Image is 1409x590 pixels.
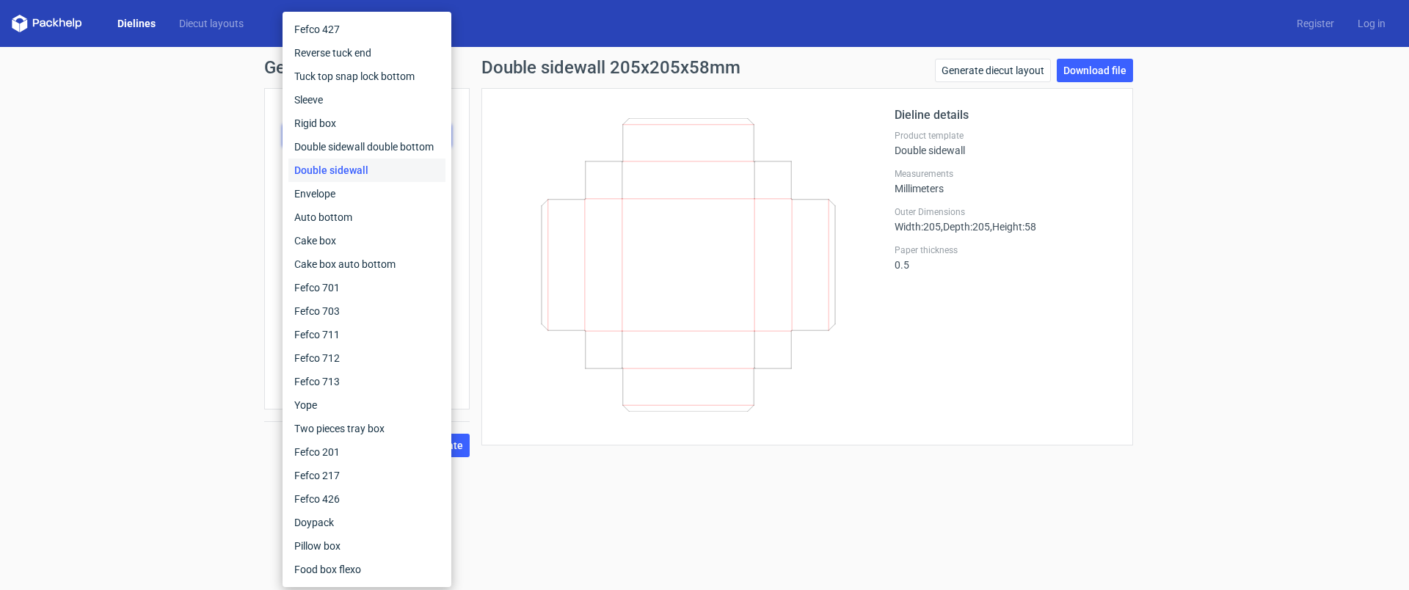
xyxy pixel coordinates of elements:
[288,252,445,276] div: Cake box auto bottom
[895,106,1115,124] h2: Dieline details
[288,88,445,112] div: Sleeve
[895,168,1115,180] label: Measurements
[895,244,1115,256] label: Paper thickness
[895,244,1115,271] div: 0.5
[288,346,445,370] div: Fefco 712
[288,229,445,252] div: Cake box
[288,276,445,299] div: Fefco 701
[288,18,445,41] div: Fefco 427
[106,16,167,31] a: Dielines
[288,417,445,440] div: Two pieces tray box
[288,41,445,65] div: Reverse tuck end
[288,299,445,323] div: Fefco 703
[1346,16,1397,31] a: Log in
[288,440,445,464] div: Fefco 201
[288,323,445,346] div: Fefco 711
[288,182,445,205] div: Envelope
[288,558,445,581] div: Food box flexo
[264,59,1145,76] h1: Generate new dieline
[941,221,990,233] span: , Depth : 205
[288,205,445,229] div: Auto bottom
[288,159,445,182] div: Double sidewall
[1285,16,1346,31] a: Register
[481,59,740,76] h1: Double sidewall 205x205x58mm
[288,464,445,487] div: Fefco 217
[288,534,445,558] div: Pillow box
[990,221,1036,233] span: , Height : 58
[288,370,445,393] div: Fefco 713
[288,511,445,534] div: Doypack
[288,393,445,417] div: Yope
[288,65,445,88] div: Tuck top snap lock bottom
[895,206,1115,218] label: Outer Dimensions
[895,130,1115,142] label: Product template
[895,168,1115,194] div: Millimeters
[288,135,445,159] div: Double sidewall double bottom
[1057,59,1133,82] a: Download file
[895,130,1115,156] div: Double sidewall
[167,16,255,31] a: Diecut layouts
[288,487,445,511] div: Fefco 426
[935,59,1051,82] a: Generate diecut layout
[288,112,445,135] div: Rigid box
[895,221,941,233] span: Width : 205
